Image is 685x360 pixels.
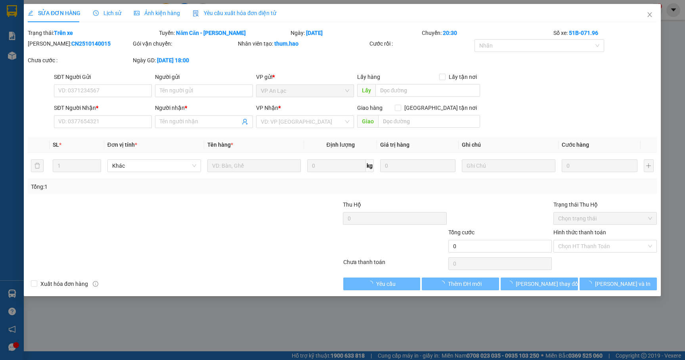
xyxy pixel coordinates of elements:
div: Tổng: 1 [31,182,264,191]
b: 51B-071.96 [569,30,598,36]
span: [PERSON_NAME] và In [595,280,651,288]
span: Giao [357,115,378,128]
span: Tên hàng [207,142,233,148]
input: Dọc đường [378,115,480,128]
span: VP Nhận [256,105,278,111]
span: [GEOGRAPHIC_DATA] tận nơi [402,103,480,112]
div: Người nhận [155,103,253,112]
b: [DATE] 18:00 [157,57,189,63]
span: Lấy [357,84,375,97]
span: Định lượng [327,142,355,148]
button: Thêm ĐH mới [422,278,499,290]
span: VP An Lạc [261,85,349,97]
button: plus [644,159,654,172]
div: Tuyến: [159,29,290,37]
span: Ảnh kiện hàng [134,10,180,16]
div: Ngày: [290,29,421,37]
div: Số xe: [553,29,658,37]
span: SỬA ĐƠN HÀNG [28,10,80,16]
div: VP gửi [256,73,354,81]
span: Lịch sử [94,10,122,16]
div: Chuyến: [421,29,553,37]
div: Trạng thái Thu Hộ [553,200,657,209]
span: user-add [242,119,248,125]
span: loading [586,281,595,286]
input: 0 [562,159,637,172]
span: Yêu cầu xuất hóa đơn điện tử [193,10,277,16]
b: CN2510140015 [71,40,111,47]
input: VD: Bàn, Ghế [207,159,301,172]
span: Cước hàng [562,142,589,148]
div: SĐT Người Nhận [54,103,152,112]
span: Yêu cầu [377,280,396,288]
b: 20:30 [443,30,457,36]
div: Chưa cước : [28,56,131,65]
span: Lấy tận nơi [446,73,480,81]
input: 0 [380,159,455,172]
span: Thu Hộ [343,201,362,208]
span: kg [366,159,374,172]
button: Yêu cầu [343,278,421,290]
input: Dọc đường [375,84,480,97]
div: Chưa thanh toán [342,258,448,272]
button: delete [31,159,44,172]
span: loading [440,281,448,286]
div: SĐT Người Gửi [54,73,152,81]
span: Chọn trạng thái [558,213,652,224]
span: loading [368,281,377,286]
div: Gói vận chuyển: [133,39,237,48]
b: [DATE] [306,30,323,36]
span: Giao hàng [357,105,383,111]
span: clock-circle [94,10,99,16]
div: Người gửi [155,73,253,81]
input: Ghi Chú [462,159,556,172]
span: info-circle [93,281,98,287]
div: Trạng thái: [27,29,158,37]
span: Xuất hóa đơn hàng [37,280,91,288]
span: Tổng cước [448,229,475,236]
button: [PERSON_NAME] thay đổi [501,278,578,290]
b: Trên xe [54,30,73,36]
span: Lấy hàng [357,74,380,80]
span: edit [28,10,33,16]
b: thum.hao [275,40,299,47]
span: Đơn vị tính [107,142,137,148]
div: Ngày GD: [133,56,237,65]
span: Giá trị hàng [380,142,409,148]
div: Cước rồi : [369,39,473,48]
button: Close [639,4,661,26]
button: [PERSON_NAME] và In [580,278,657,290]
th: Ghi chú [459,137,559,153]
span: Thêm ĐH mới [448,280,482,288]
span: SL [53,142,59,148]
div: Nhân viên tạo: [238,39,368,48]
span: [PERSON_NAME] thay đổi [516,280,580,288]
span: Khác [112,160,196,172]
span: picture [134,10,140,16]
img: icon [193,10,199,17]
span: loading [507,281,516,286]
b: Năm Căn - [PERSON_NAME] [176,30,246,36]
div: [PERSON_NAME]: [28,39,131,48]
span: close [647,11,653,18]
label: Hình thức thanh toán [553,229,606,236]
